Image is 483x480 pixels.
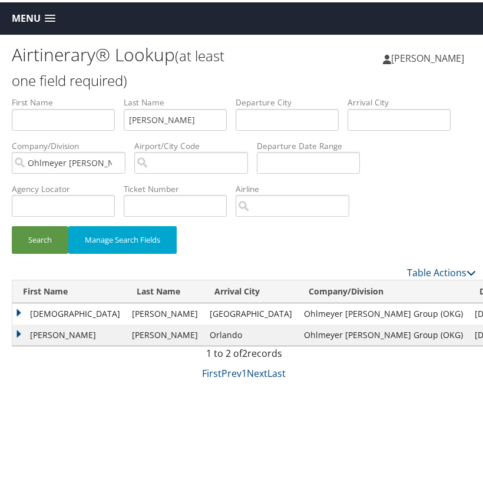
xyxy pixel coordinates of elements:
[12,11,41,22] span: Menu
[12,181,124,193] label: Agency Locator
[298,322,469,343] td: Ohlmeyer [PERSON_NAME] Group (OKG)
[126,278,204,301] th: Last Name: activate to sort column ascending
[267,365,286,378] a: Last
[391,49,464,62] span: [PERSON_NAME]
[204,278,298,301] th: Arrival City: activate to sort column ascending
[12,301,126,322] td: [DEMOGRAPHIC_DATA]
[257,138,369,150] label: Departure Date Range
[407,264,476,277] a: Table Actions
[241,365,247,378] a: 1
[204,322,298,343] td: Orlando
[12,344,476,364] div: 1 to 2 of records
[383,38,476,74] a: [PERSON_NAME]
[12,224,68,251] button: Search
[298,301,469,322] td: Ohlmeyer [PERSON_NAME] Group (OKG)
[6,6,61,26] a: Menu
[247,365,267,378] a: Next
[68,224,177,251] button: Manage Search Fields
[12,322,126,343] td: [PERSON_NAME]
[124,181,236,193] label: Ticket Number
[298,278,469,301] th: Company/Division
[348,94,459,106] label: Arrival City
[12,138,134,150] label: Company/Division
[12,94,124,106] label: First Name
[124,94,236,106] label: Last Name
[12,278,126,301] th: First Name: activate to sort column ascending
[126,322,204,343] td: [PERSON_NAME]
[126,301,204,322] td: [PERSON_NAME]
[12,40,244,90] h1: Airtinerary® Lookup
[202,365,221,378] a: First
[236,181,358,193] label: Airline
[221,365,241,378] a: Prev
[242,345,247,357] span: 2
[204,301,298,322] td: [GEOGRAPHIC_DATA]
[236,94,348,106] label: Departure City
[134,138,257,150] label: Airport/City Code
